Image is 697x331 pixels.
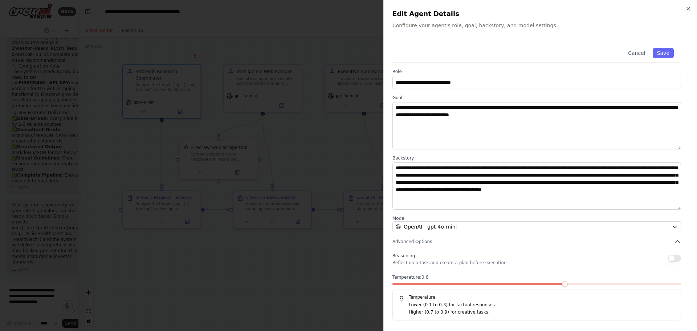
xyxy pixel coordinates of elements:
[392,9,688,19] h2: Edit Agent Details
[653,48,674,58] button: Save
[409,302,675,309] p: Lower (0.1 to 0.3) for factual responses.
[392,274,428,280] span: Temperature: 0.6
[399,294,675,300] h5: Temperature
[392,238,681,245] button: Advanced Options
[409,309,675,316] p: Higher (0.7 to 0.9) for creative tasks.
[392,22,688,29] p: Configure your agent's role, goal, backstory, and model settings.
[392,253,415,258] span: Reasoning
[392,69,681,74] label: Role
[392,260,506,266] p: Reflect on a task and create a plan before execution
[392,239,432,245] span: Advanced Options
[392,95,681,101] label: Goal
[392,215,681,221] label: Model
[392,221,681,232] button: OpenAI - gpt-4o-mini
[392,155,681,161] label: Backstory
[624,48,649,58] button: Cancel
[404,223,457,230] span: OpenAI - gpt-4o-mini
